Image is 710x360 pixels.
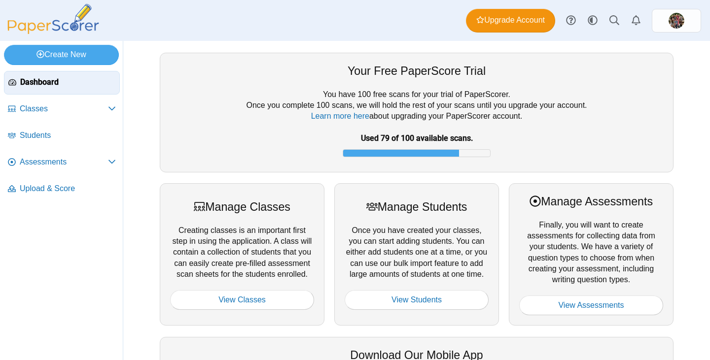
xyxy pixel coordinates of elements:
[4,98,120,121] a: Classes
[4,151,120,174] a: Assessments
[4,71,120,95] a: Dashboard
[4,27,103,35] a: PaperScorer
[170,199,314,215] div: Manage Classes
[170,63,663,79] div: Your Free PaperScore Trial
[519,194,663,209] div: Manage Assessments
[466,9,555,33] a: Upgrade Account
[334,183,499,326] div: Once you have created your classes, you can start adding students. You can either add students on...
[20,130,116,141] span: Students
[4,124,120,148] a: Students
[669,13,684,29] span: Kerry Swicegood
[361,133,473,143] b: Used 79 of 100 available scans.
[519,295,663,315] a: View Assessments
[20,77,115,88] span: Dashboard
[160,183,324,326] div: Creating classes is an important first step in using the application. A class will contain a coll...
[625,10,647,32] a: Alerts
[669,13,684,29] img: ps.ZGjZAUrt273eHv6v
[345,290,489,310] a: View Students
[652,9,701,33] a: ps.ZGjZAUrt273eHv6v
[311,112,369,120] a: Learn more here
[509,183,674,326] div: Finally, you will want to create assessments for collecting data from your students. We have a va...
[20,183,116,194] span: Upload & Score
[170,89,663,162] div: You have 100 free scans for your trial of PaperScorer. Once you complete 100 scans, we will hold ...
[4,45,119,65] a: Create New
[20,103,108,114] span: Classes
[4,4,103,34] img: PaperScorer
[170,290,314,310] a: View Classes
[4,177,120,201] a: Upload & Score
[20,157,108,167] span: Assessments
[345,199,489,215] div: Manage Students
[476,15,545,26] span: Upgrade Account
